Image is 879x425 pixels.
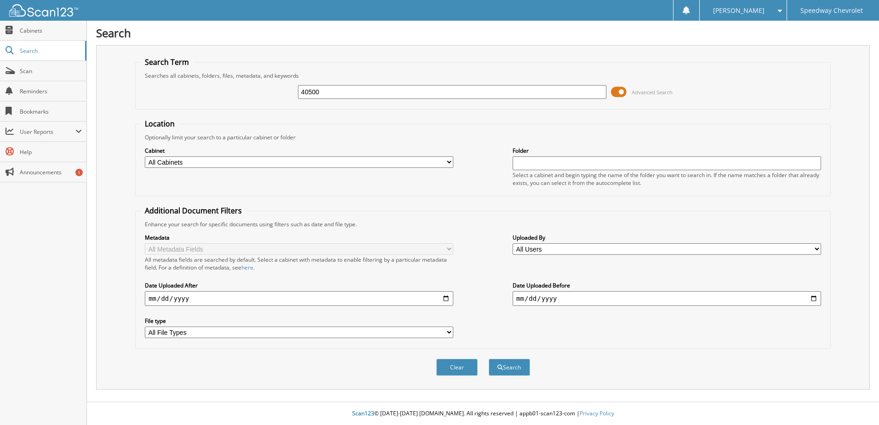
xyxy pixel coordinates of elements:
[96,25,870,40] h1: Search
[145,256,453,271] div: All metadata fields are searched by default. Select a cabinet with metadata to enable filtering b...
[20,27,82,34] span: Cabinets
[20,87,82,95] span: Reminders
[513,171,821,187] div: Select a cabinet and begin typing the name of the folder you want to search in. If the name match...
[20,108,82,115] span: Bookmarks
[20,148,82,156] span: Help
[241,264,253,271] a: here
[140,133,826,141] div: Optionally limit your search to a particular cabinet or folder
[140,72,826,80] div: Searches all cabinets, folders, files, metadata, and keywords
[513,291,821,306] input: end
[513,147,821,155] label: Folder
[20,128,75,136] span: User Reports
[513,281,821,289] label: Date Uploaded Before
[713,8,765,13] span: [PERSON_NAME]
[145,291,453,306] input: start
[20,168,82,176] span: Announcements
[140,220,826,228] div: Enhance your search for specific documents using filters such as date and file type.
[87,402,879,425] div: © [DATE]-[DATE] [DOMAIN_NAME]. All rights reserved | appb01-scan123-com |
[436,359,478,376] button: Clear
[632,89,673,96] span: Advanced Search
[489,359,530,376] button: Search
[20,67,82,75] span: Scan
[145,234,453,241] label: Metadata
[145,147,453,155] label: Cabinet
[140,57,194,67] legend: Search Term
[145,281,453,289] label: Date Uploaded After
[20,47,80,55] span: Search
[75,169,83,176] div: 1
[140,119,179,129] legend: Location
[513,234,821,241] label: Uploaded By
[352,409,374,417] span: Scan123
[9,4,78,17] img: scan123-logo-white.svg
[140,206,246,216] legend: Additional Document Filters
[800,8,863,13] span: Speedway Chevrolet
[580,409,614,417] a: Privacy Policy
[145,317,453,325] label: File type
